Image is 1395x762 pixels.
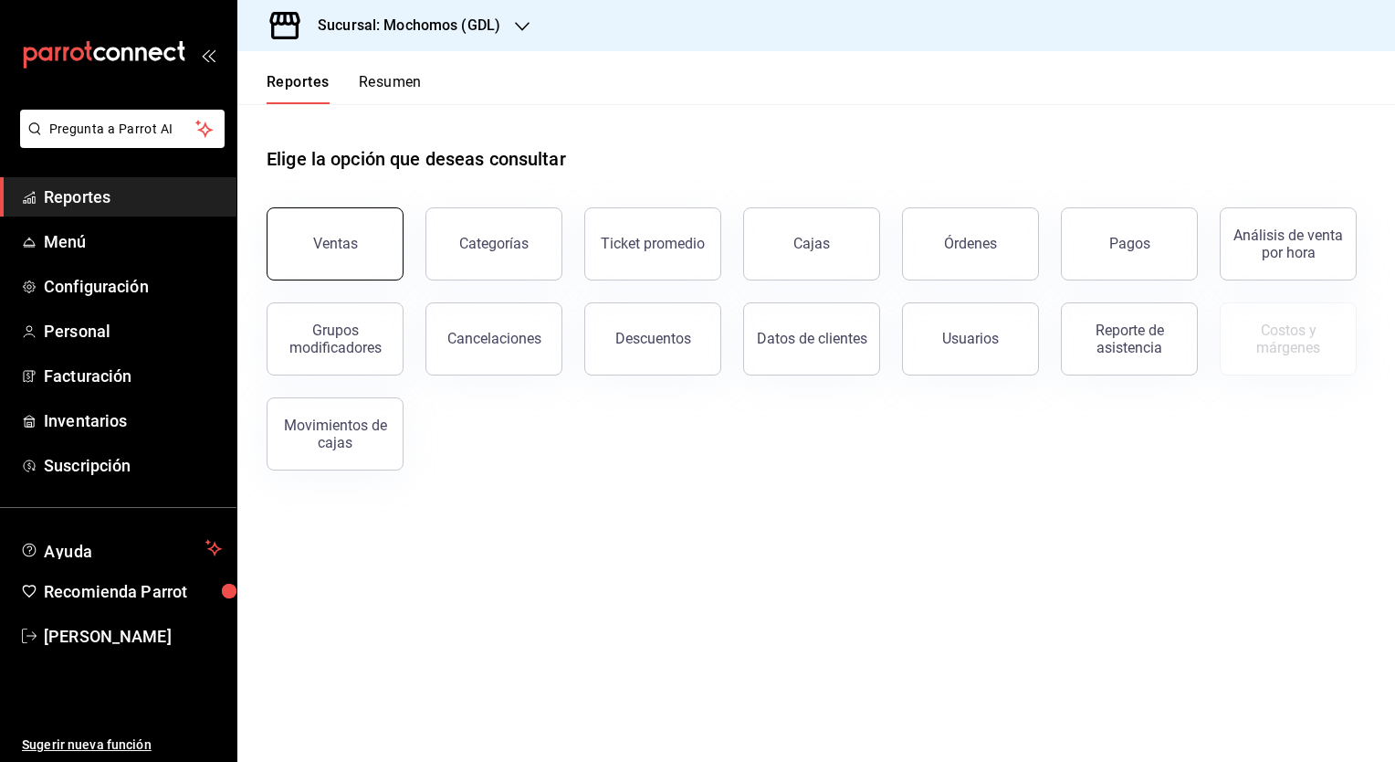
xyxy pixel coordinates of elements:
[944,235,997,252] div: Órdenes
[615,330,691,347] div: Descuentos
[267,73,422,104] div: Pestañas de navegación
[303,15,500,37] h3: Sucursal: Mochomos (GDL)
[22,737,152,752] font: Sugerir nueva función
[584,302,721,376] button: Descuentos
[1061,302,1198,376] button: Reporte de asistencia
[447,330,541,347] div: Cancelaciones
[267,207,404,280] button: Ventas
[44,232,87,251] font: Menú
[902,302,1039,376] button: Usuarios
[902,207,1039,280] button: Órdenes
[425,207,562,280] button: Categorías
[313,235,358,252] div: Ventas
[44,187,110,206] font: Reportes
[44,627,172,646] font: [PERSON_NAME]
[1061,207,1198,280] button: Pagos
[359,73,422,104] button: Resumen
[1232,322,1345,356] div: Costos y márgenes
[459,235,529,252] div: Categorías
[1220,302,1357,376] button: Contrata inventarios para ver este reporte
[278,322,392,356] div: Grupos modificadores
[1232,227,1345,261] div: Análisis de venta por hora
[1073,322,1186,356] div: Reporte de asistencia
[44,456,131,475] font: Suscripción
[757,330,867,347] div: Datos de clientes
[267,397,404,471] button: Movimientos de cajas
[44,411,127,430] font: Inventarios
[267,73,330,91] font: Reportes
[201,48,215,62] button: open_drawer_menu
[44,366,131,386] font: Facturación
[278,417,392,451] div: Movimientos de cajas
[267,302,404,376] button: Grupos modificadores
[793,233,831,255] div: Cajas
[20,110,225,148] button: Pregunta a Parrot AI
[1109,235,1150,252] div: Pagos
[601,235,705,252] div: Ticket promedio
[44,322,110,341] font: Personal
[44,537,198,559] span: Ayuda
[13,132,225,152] a: Pregunta a Parrot AI
[743,302,880,376] button: Datos de clientes
[44,277,149,296] font: Configuración
[743,207,880,280] a: Cajas
[584,207,721,280] button: Ticket promedio
[44,582,187,601] font: Recomienda Parrot
[425,302,562,376] button: Cancelaciones
[267,145,566,173] h1: Elige la opción que deseas consultar
[942,330,999,347] div: Usuarios
[1220,207,1357,280] button: Análisis de venta por hora
[49,120,196,139] span: Pregunta a Parrot AI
